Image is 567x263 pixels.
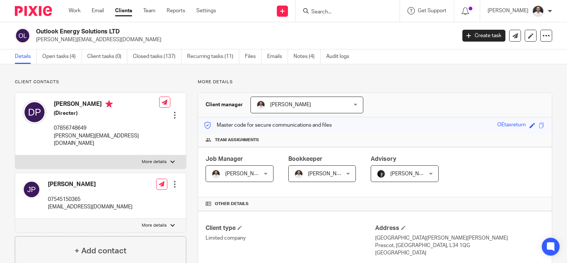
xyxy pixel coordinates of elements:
p: Prescot, [GEOGRAPHIC_DATA], L34 1QG [375,242,544,249]
p: [GEOGRAPHIC_DATA] [375,249,544,257]
a: Recurring tasks (11) [187,49,239,64]
p: [PERSON_NAME][EMAIL_ADDRESS][DOMAIN_NAME] [54,132,159,147]
img: dom%20slack.jpg [294,169,303,178]
a: Create task [462,30,505,42]
a: Details [15,49,37,64]
a: Settings [196,7,216,14]
img: svg%3E [23,181,40,198]
p: [GEOGRAPHIC_DATA][PERSON_NAME][PERSON_NAME] [375,234,544,242]
h4: [PERSON_NAME] [48,181,132,188]
span: [PERSON_NAME] [225,171,266,176]
span: Team assignments [215,137,259,143]
h4: [PERSON_NAME] [54,100,159,110]
a: Team [143,7,155,14]
p: [EMAIL_ADDRESS][DOMAIN_NAME] [48,203,132,211]
p: Limited company [206,234,375,242]
img: 455A2509.jpg [377,169,386,178]
a: Open tasks (4) [42,49,82,64]
span: Get Support [418,8,446,13]
a: Emails [267,49,288,64]
img: dom%20slack.jpg [256,100,265,109]
a: Work [69,7,81,14]
a: Closed tasks (137) [133,49,181,64]
span: Advisory [371,156,396,162]
img: dom%20slack.jpg [212,169,220,178]
a: Client tasks (0) [87,49,127,64]
p: Client contacts [15,79,186,85]
img: Pixie [15,6,52,16]
span: [PERSON_NAME] [308,171,349,176]
img: svg%3E [15,28,30,43]
a: Audit logs [326,49,355,64]
p: More details [198,79,552,85]
p: More details [142,223,167,228]
a: Clients [115,7,132,14]
h4: Client type [206,224,375,232]
a: Files [245,49,262,64]
span: [PERSON_NAME] [270,102,311,107]
img: svg%3E [23,100,46,124]
input: Search [311,9,377,16]
p: 07545150365 [48,196,132,203]
span: Bookkeeper [288,156,322,162]
p: Master code for secure communications and files [204,121,332,129]
span: Other details [215,201,249,207]
span: Job Manager [206,156,243,162]
a: Email [92,7,104,14]
p: More details [142,159,167,165]
h3: Client manager [206,101,243,108]
a: Notes (4) [294,49,321,64]
h4: + Add contact [75,245,127,257]
h4: Address [375,224,544,232]
p: [PERSON_NAME] [488,7,528,14]
p: [PERSON_NAME][EMAIL_ADDRESS][DOMAIN_NAME] [36,36,451,43]
a: Reports [167,7,185,14]
h5: (Director) [54,110,159,117]
div: OEtaxreturn [497,121,526,130]
p: 07856748649 [54,124,159,132]
img: dom%20slack.jpg [532,5,544,17]
h2: Outlook Energy Solutions LTD [36,28,368,36]
span: [PERSON_NAME] [390,171,431,176]
i: Primary [105,100,113,108]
